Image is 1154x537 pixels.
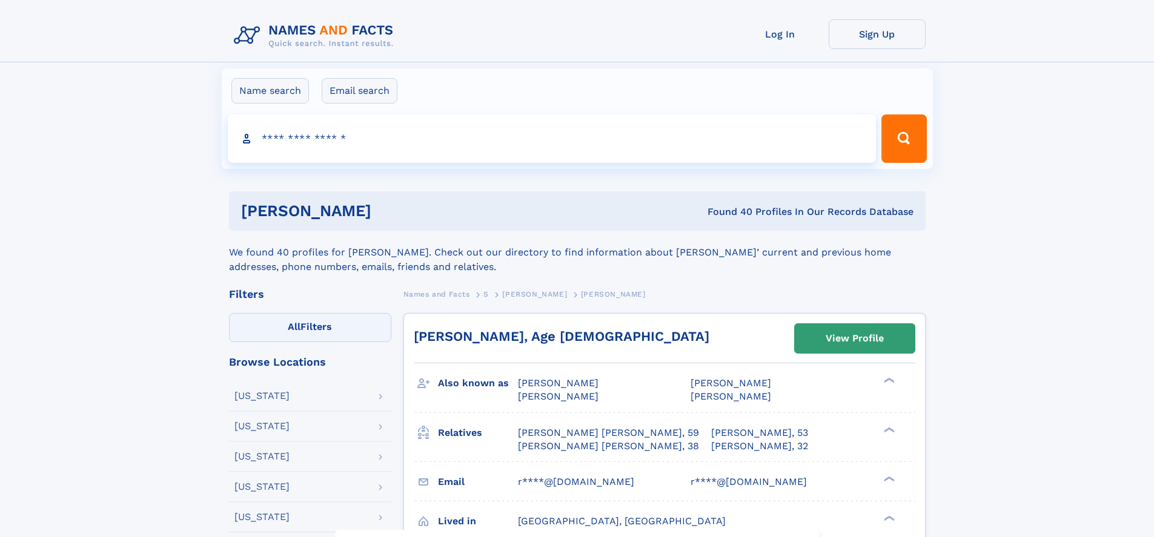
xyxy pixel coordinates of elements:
[518,426,699,440] a: [PERSON_NAME] [PERSON_NAME], 59
[881,426,895,433] div: ❯
[234,482,290,492] div: [US_STATE]
[711,440,808,453] a: [PERSON_NAME], 32
[502,286,567,301] a: [PERSON_NAME]
[229,289,391,300] div: Filters
[231,78,309,104] label: Name search
[438,472,518,492] h3: Email
[881,377,895,384] div: ❯
[234,421,290,431] div: [US_STATE]
[518,390,599,402] span: [PERSON_NAME]
[229,19,403,52] img: Logo Names and Facts
[691,377,771,389] span: [PERSON_NAME]
[229,357,391,367] div: Browse Locations
[414,329,709,344] a: [PERSON_NAME], Age [DEMOGRAPHIC_DATA]
[234,512,290,522] div: [US_STATE]
[438,373,518,394] h3: Also known as
[502,290,567,298] span: [PERSON_NAME]
[795,324,915,353] a: View Profile
[826,325,884,352] div: View Profile
[881,114,926,163] button: Search Button
[518,515,726,527] span: [GEOGRAPHIC_DATA], [GEOGRAPHIC_DATA]
[732,19,829,49] a: Log In
[438,423,518,443] h3: Relatives
[288,321,300,332] span: All
[581,290,646,298] span: [PERSON_NAME]
[234,391,290,401] div: [US_STATE]
[229,313,391,342] label: Filters
[241,203,540,219] h1: [PERSON_NAME]
[691,390,771,402] span: [PERSON_NAME]
[518,440,699,453] a: [PERSON_NAME] [PERSON_NAME], 38
[881,475,895,483] div: ❯
[229,231,926,274] div: We found 40 profiles for [PERSON_NAME]. Check out our directory to find information about [PERSON...
[228,114,877,163] input: search input
[438,511,518,532] h3: Lived in
[322,78,397,104] label: Email search
[518,377,599,389] span: [PERSON_NAME]
[234,452,290,461] div: [US_STATE]
[403,286,470,301] a: Names and Facts
[483,286,489,301] a: S
[483,290,489,298] span: S
[539,205,914,219] div: Found 40 Profiles In Our Records Database
[711,426,808,440] a: [PERSON_NAME], 53
[881,514,895,522] div: ❯
[829,19,926,49] a: Sign Up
